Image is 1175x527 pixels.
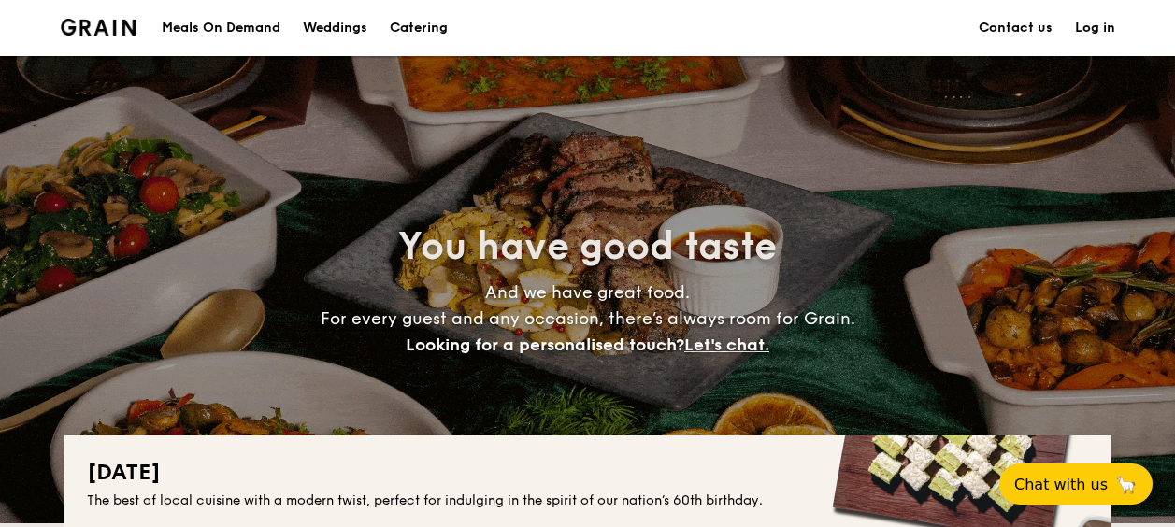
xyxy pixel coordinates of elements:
[999,463,1153,505] button: Chat with us🦙
[321,282,855,355] span: And we have great food. For every guest and any occasion, there’s always room for Grain.
[87,491,1089,510] div: The best of local cuisine with a modern twist, perfect for indulging in the spirit of our nation’...
[87,458,1089,488] h2: [DATE]
[1014,476,1108,493] span: Chat with us
[61,19,136,36] img: Grain
[1115,474,1138,495] span: 🦙
[406,335,684,355] span: Looking for a personalised touch?
[398,224,777,269] span: You have good taste
[61,19,136,36] a: Logotype
[684,335,769,355] span: Let's chat.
